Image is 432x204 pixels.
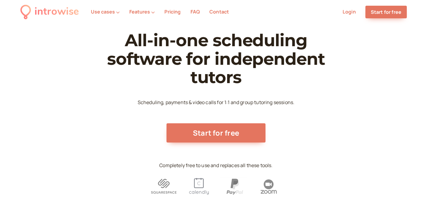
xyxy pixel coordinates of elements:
[209,8,229,15] a: Contact
[20,4,79,20] a: introwise
[159,162,272,169] p: Completely free to use and replaces all these tools.
[150,174,178,198] img: 6779c4a26e7da640d53f2862e2f142f93512865b-93x80.png
[255,174,283,198] img: 0d05c253e9c2c7ec9385c0e2f04c3ae074345acf-93x80.png
[129,9,155,14] button: Features
[185,174,213,198] img: 3768b3e5ebd9a3519d5b2e41a34157cae83ee83d-93x80.png
[365,6,407,18] a: Start for free
[166,123,265,142] a: Start for free
[220,174,247,198] img: 7b4703dc57b7b91b27e385a02bba5645814e0ffd-92x80.png
[96,31,336,87] h1: All-in-one scheduling software for independent tutors
[91,9,120,14] button: Use cases
[164,8,181,15] a: Pricing
[190,8,200,15] a: FAQ
[34,4,79,20] div: introwise
[138,99,294,106] p: Scheduling, payments & video calls for 1:1 and group tutoring sessions.
[343,8,356,15] a: Login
